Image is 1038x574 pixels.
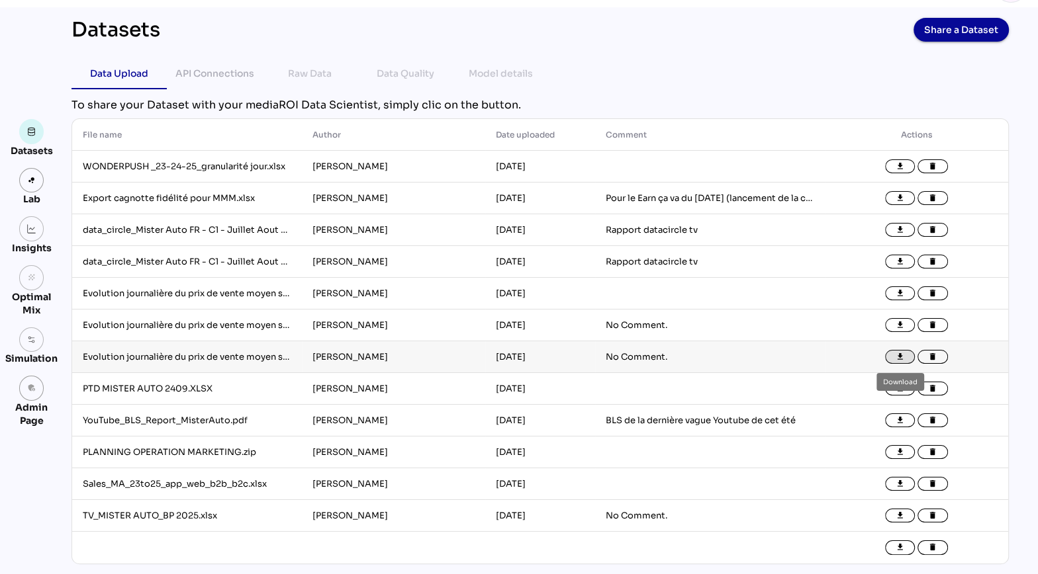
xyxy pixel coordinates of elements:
[896,257,905,266] i: file_download
[27,273,36,282] i: grain
[896,543,905,552] i: file_download
[928,194,937,203] i: delete
[896,162,905,171] i: file_download
[27,224,36,233] img: graph.svg
[485,468,595,500] td: [DATE]
[896,352,905,362] i: file_download
[72,309,302,341] td: Evolution journalière du prix de vente moyen sur FR 2024.csv
[485,214,595,246] td: [DATE]
[896,479,905,489] i: file_download
[72,500,302,532] td: TV_MISTER AUTO_BP 2025.xlsx
[90,65,148,81] div: Data Upload
[302,183,485,214] td: [PERSON_NAME]
[302,500,485,532] td: [PERSON_NAME]
[302,373,485,405] td: [PERSON_NAME]
[72,246,302,278] td: data_circle_Mister Auto FR - C1 - Juillet Aout 2025 ([DATE], [DATE]) Ensemble 35-59 ans - Perform...
[896,448,905,457] i: file_download
[896,416,905,425] i: file_download
[595,405,825,436] td: BLS de la dernière vague Youtube de cet été
[175,65,254,81] div: API Connections
[485,309,595,341] td: [DATE]
[27,384,36,393] i: admin_panel_settings
[377,65,434,81] div: Data Quality
[302,214,485,246] td: [PERSON_NAME]
[896,511,905,520] i: file_download
[924,20,998,39] span: Share a Dataset
[302,119,485,151] th: Author
[302,341,485,373] td: [PERSON_NAME]
[27,176,36,185] img: lab.svg
[928,511,937,520] i: delete
[928,257,937,266] i: delete
[72,341,302,373] td: Evolution journalière du prix de vente moyen sur FR 2025.csv
[896,225,905,235] i: file_download
[928,162,937,171] i: delete
[302,309,485,341] td: [PERSON_NAME]
[595,500,825,532] td: No Comment.
[71,18,160,42] div: Datasets
[72,183,302,214] td: Export cagnotte fidélité pour MMM.xlsx
[595,246,825,278] td: Rapport datacircle tv
[485,151,595,183] td: [DATE]
[928,352,937,362] i: delete
[72,119,302,151] th: File name
[302,468,485,500] td: [PERSON_NAME]
[27,335,36,345] img: settings.svg
[928,448,937,457] i: delete
[302,278,485,309] td: [PERSON_NAME]
[928,416,937,425] i: delete
[302,405,485,436] td: [PERSON_NAME]
[72,436,302,468] td: PLANNING OPERATION MARKETING.zip
[72,278,302,309] td: Evolution journalière du prix de vente moyen sur FR 2023.csv
[72,151,302,183] td: WONDERPUSH _23-24-25_granularité jour.xlsx
[595,309,825,341] td: No Comment.
[27,127,36,136] img: data.svg
[72,373,302,405] td: PTD MISTER AUTO 2409.XLSX
[5,352,58,365] div: Simulation
[928,225,937,235] i: delete
[485,373,595,405] td: [DATE]
[896,321,905,330] i: file_download
[302,246,485,278] td: [PERSON_NAME]
[302,151,485,183] td: [PERSON_NAME]
[928,479,937,489] i: delete
[72,405,302,436] td: YouTube_BLS_Report_MisterAuto.pdf
[825,119,1008,151] th: Actions
[928,289,937,298] i: delete
[485,119,595,151] th: Date uploaded
[485,278,595,309] td: [DATE]
[11,144,53,157] div: Datasets
[12,241,52,255] div: Insights
[896,194,905,203] i: file_download
[288,65,332,81] div: Raw Data
[485,341,595,373] td: [DATE]
[17,192,46,206] div: Lab
[72,468,302,500] td: Sales_MA_23to25_app_web_b2b_b2c.xlsx
[928,384,937,393] i: delete
[485,246,595,278] td: [DATE]
[72,214,302,246] td: data_circle_Mister Auto FR - C1 - Juillet Aout 2025 ([DATE], [DATE]) Ensemble 35-59 ans - Attribu...
[5,401,58,427] div: Admin Page
[469,65,533,81] div: Model details
[485,436,595,468] td: [DATE]
[595,183,825,214] td: Pour le Earn ça va du [DATE] (lancement de la cagnotte) au [DATE] (fin du cashback). Pour le Burn...
[595,341,825,373] td: No Comment.
[71,97,1009,113] div: To share your Dataset with your mediaROI Data Scientist, simply clic on the button.
[896,289,905,298] i: file_download
[928,321,937,330] i: delete
[896,384,905,393] i: file_download
[5,290,58,317] div: Optimal Mix
[485,183,595,214] td: [DATE]
[485,405,595,436] td: [DATE]
[485,500,595,532] td: [DATE]
[595,214,825,246] td: Rapport datacircle tv
[302,436,485,468] td: [PERSON_NAME]
[914,18,1009,42] button: Share a Dataset
[928,543,937,552] i: delete
[595,119,825,151] th: Comment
